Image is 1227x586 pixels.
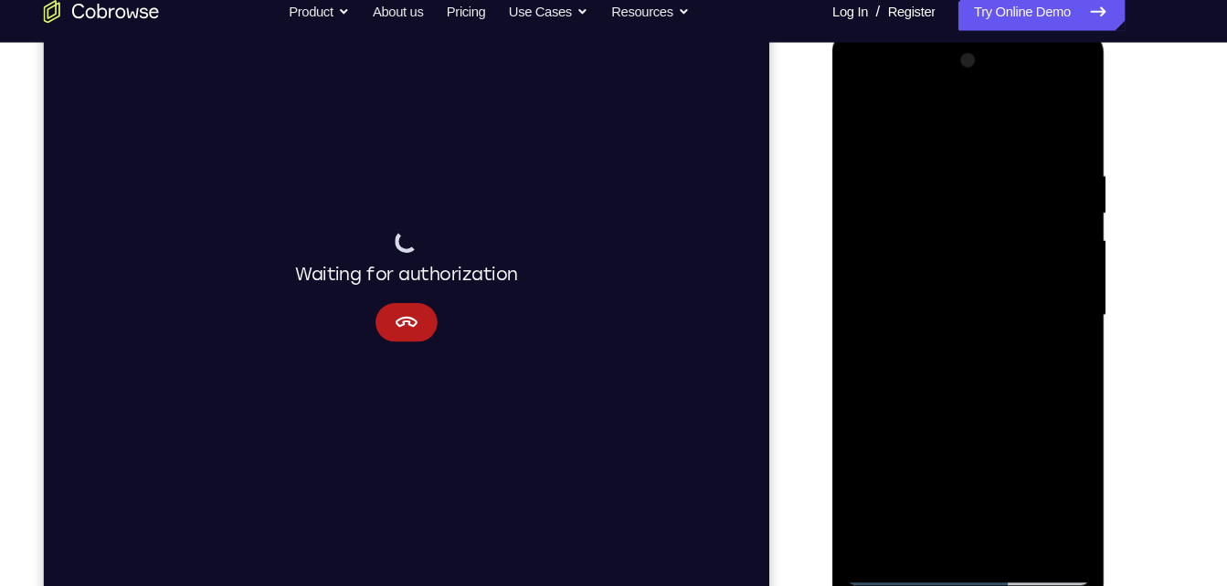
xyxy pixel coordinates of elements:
div: Waiting for authorization [238,253,450,308]
a: Register [901,11,946,47]
a: Pricing [483,11,520,47]
button: Cancel [314,322,373,359]
a: About us [414,11,461,47]
a: Log In [849,11,883,47]
a: Try Online Demo [968,11,1125,47]
button: Product [334,11,392,47]
button: Resources [640,11,714,47]
button: Use Cases [543,11,618,47]
a: Go to the home page [102,18,212,40]
span: / [890,18,894,40]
